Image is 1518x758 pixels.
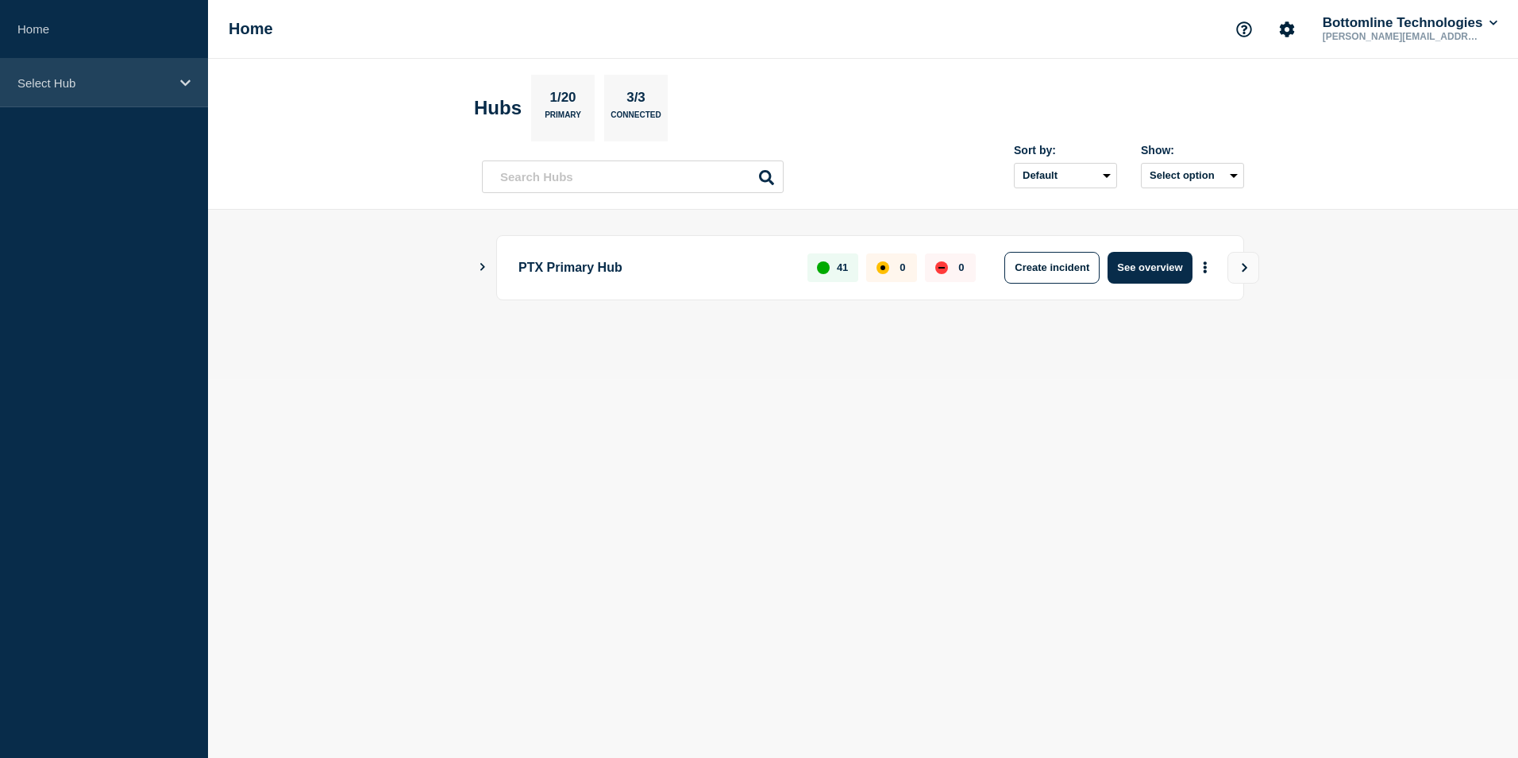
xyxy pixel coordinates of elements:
[544,90,582,110] p: 1/20
[1195,253,1216,282] button: More actions
[958,261,964,273] p: 0
[1270,13,1304,46] button: Account settings
[1141,163,1244,188] button: Select option
[229,20,273,38] h1: Home
[1014,144,1117,157] div: Sort by:
[1004,252,1100,284] button: Create incident
[479,261,487,273] button: Show Connected Hubs
[1141,144,1244,157] div: Show:
[1227,13,1261,46] button: Support
[1227,252,1259,284] button: View
[837,261,848,273] p: 41
[1320,15,1501,31] button: Bottomline Technologies
[545,110,581,127] p: Primary
[474,97,522,119] h2: Hubs
[17,76,170,90] p: Select Hub
[935,261,948,274] div: down
[518,252,789,284] p: PTX Primary Hub
[621,90,652,110] p: 3/3
[482,160,784,193] input: Search Hubs
[877,261,889,274] div: affected
[817,261,830,274] div: up
[900,261,905,273] p: 0
[1320,31,1485,42] p: [PERSON_NAME][EMAIL_ADDRESS][PERSON_NAME][DOMAIN_NAME]
[1108,252,1192,284] button: See overview
[611,110,661,127] p: Connected
[1014,163,1117,188] select: Sort by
